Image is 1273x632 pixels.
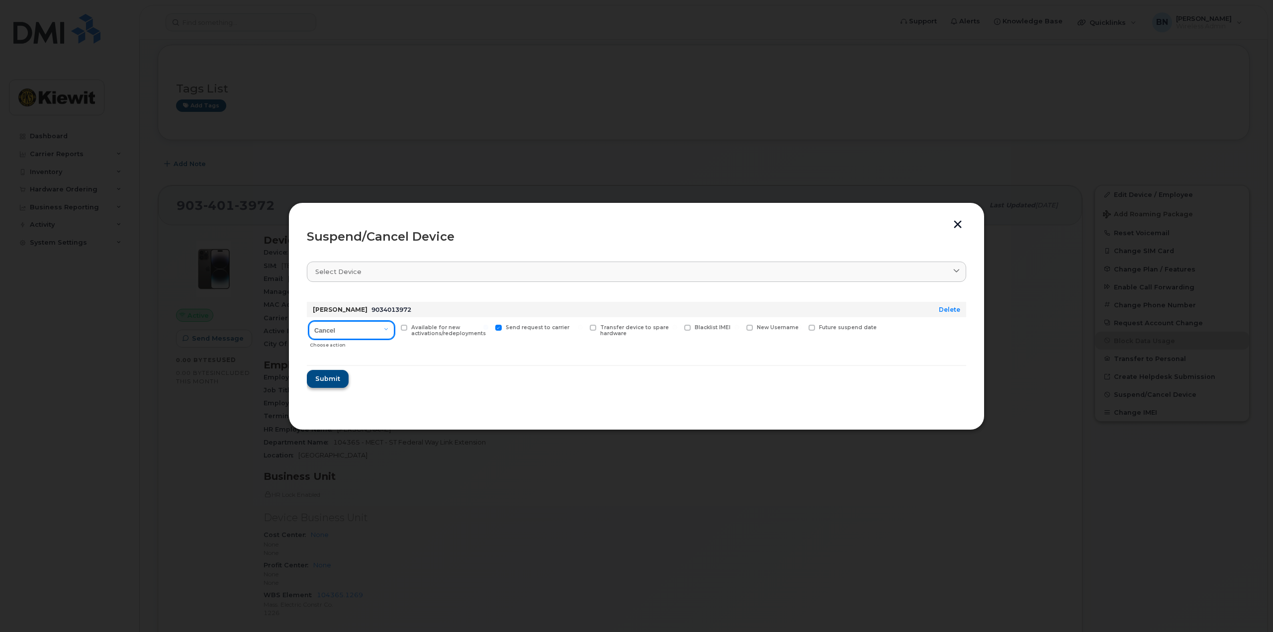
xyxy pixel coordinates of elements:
input: Available for new activations/redeployments [389,325,394,330]
input: Transfer device to spare hardware [578,325,583,330]
span: Blacklist IMEI [695,324,730,331]
input: Blacklist IMEI [672,325,677,330]
iframe: Messenger Launcher [1230,589,1266,625]
div: Suspend/Cancel Device [307,231,966,243]
span: 9034013972 [371,306,411,313]
span: New Username [757,324,799,331]
div: Choose action [310,337,394,349]
input: New Username [734,325,739,330]
span: Available for new activations/redeployments [411,324,486,337]
strong: [PERSON_NAME] [313,306,367,313]
span: Future suspend date [819,324,877,331]
input: Send request to carrier [483,325,488,330]
span: Transfer device to spare hardware [600,324,669,337]
a: Delete [939,306,960,313]
span: Send request to carrier [506,324,569,331]
span: Select device [315,267,362,276]
button: Submit [307,370,349,388]
input: Future suspend date [797,325,802,330]
span: Submit [315,374,340,383]
a: Select device [307,262,966,282]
